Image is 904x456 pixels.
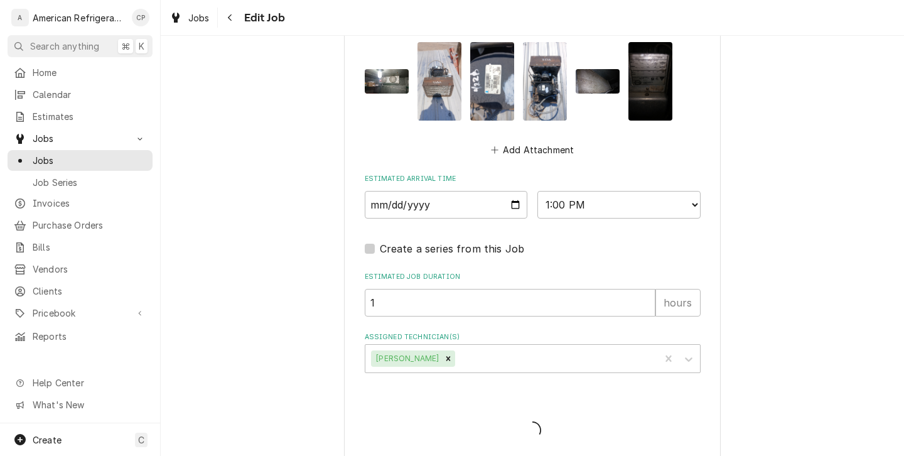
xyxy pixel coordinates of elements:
[33,330,146,343] span: Reports
[470,42,514,120] img: KPIJW0TzCFNahkj7DD0Q
[380,241,525,256] label: Create a series from this Job
[33,132,127,145] span: Jobs
[8,62,153,83] a: Home
[33,176,146,189] span: Job Series
[132,9,149,26] div: CP
[523,42,567,120] img: uf1BrXvFRx2ekh7fil1i
[365,21,701,158] div: Attachments
[11,9,29,26] div: A
[30,40,99,53] span: Search anything
[121,40,130,53] span: ⌘
[138,433,144,447] span: C
[8,193,153,214] a: Invoices
[365,332,701,373] div: Assigned Technician(s)
[628,42,672,120] img: dxtF8DmLSCulDzq9ZwzN
[371,350,441,367] div: [PERSON_NAME]
[8,281,153,301] a: Clients
[33,11,125,24] div: American Refrigeration LLC
[8,394,153,415] a: Go to What's New
[441,350,455,367] div: Remove Brandon Stephens
[365,191,528,219] input: Date
[188,11,210,24] span: Jobs
[365,417,701,443] span: Loading...
[33,66,146,79] span: Home
[33,154,146,167] span: Jobs
[8,150,153,171] a: Jobs
[365,174,701,219] div: Estimated Arrival Time
[33,197,146,210] span: Invoices
[11,9,29,26] div: American Refrigeration LLC's Avatar
[33,219,146,232] span: Purchase Orders
[33,398,145,411] span: What's New
[240,9,285,26] span: Edit Job
[488,141,576,158] button: Add Attachment
[8,215,153,236] a: Purchase Orders
[365,272,701,317] div: Estimated Job Duration
[8,326,153,347] a: Reports
[139,40,144,53] span: K
[8,172,153,193] a: Job Series
[365,272,701,282] label: Estimated Job Duration
[164,8,215,28] a: Jobs
[33,307,127,320] span: Pricebook
[8,303,153,323] a: Go to Pricebook
[33,376,145,389] span: Help Center
[8,106,153,127] a: Estimates
[8,259,153,280] a: Vendors
[576,69,620,94] img: zMs10p0hRbmWRbCmLjsK
[8,35,153,57] button: Search anything⌘K
[132,9,149,26] div: Cordel Pyle's Avatar
[8,128,153,149] a: Go to Jobs
[8,372,153,393] a: Go to Help Center
[365,69,409,94] img: 2PgZIp51RBeKiP05DXav
[8,237,153,258] a: Bills
[220,8,240,28] button: Navigate back
[417,42,461,120] img: bD9KL7uCTXuuGftL7NHm
[33,263,146,276] span: Vendors
[33,110,146,123] span: Estimates
[365,174,701,184] label: Estimated Arrival Time
[33,435,62,445] span: Create
[33,241,146,254] span: Bills
[33,285,146,298] span: Clients
[537,191,701,219] select: Time Select
[33,88,146,101] span: Calendar
[365,332,701,342] label: Assigned Technician(s)
[8,84,153,105] a: Calendar
[655,289,701,317] div: hours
